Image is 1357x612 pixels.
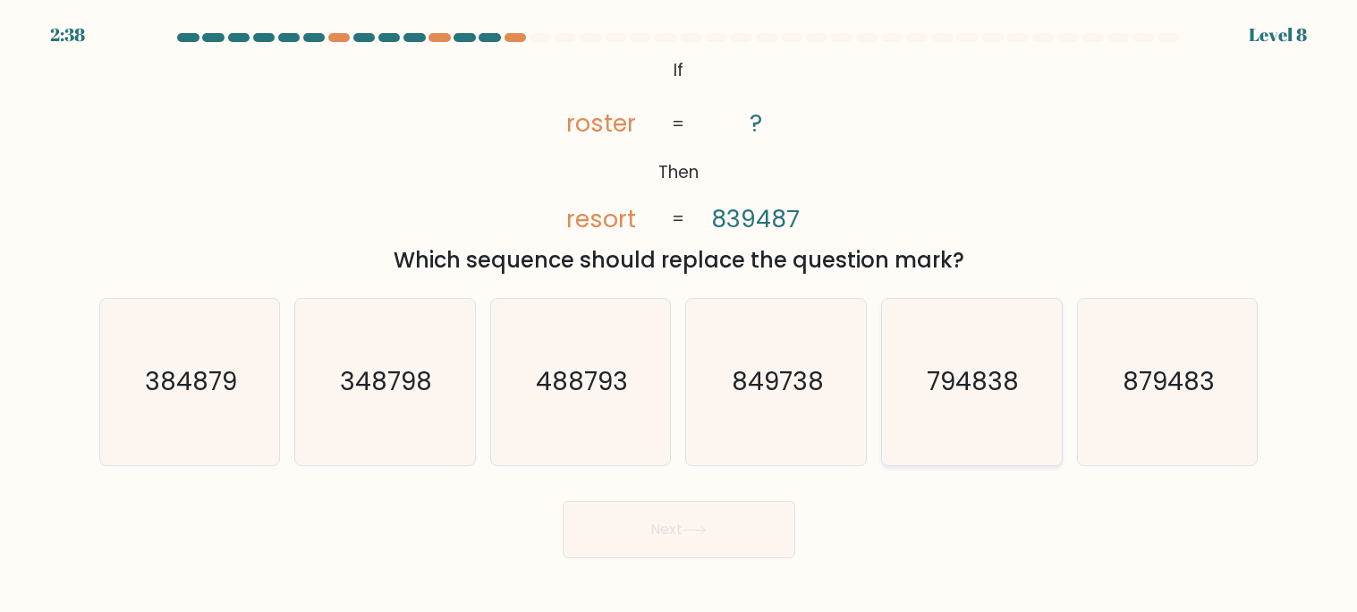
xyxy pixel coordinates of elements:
[530,54,827,237] svg: @import url('[URL][DOMAIN_NAME]);
[673,112,685,136] tspan: =
[145,365,237,400] text: 384879
[566,202,636,235] tspan: resort
[732,365,824,400] text: 849738
[928,365,1020,400] text: 794838
[536,365,628,400] text: 488793
[712,202,801,235] tspan: 839487
[658,160,699,184] tspan: Then
[110,244,1248,276] div: Which sequence should replace the question mark?
[50,21,85,48] div: 2:38
[750,106,762,140] tspan: ?
[1123,365,1215,400] text: 879483
[674,58,683,82] tspan: If
[566,106,636,140] tspan: roster
[1249,21,1307,48] div: Level 8
[341,365,433,400] text: 348798
[563,501,795,558] button: Next
[673,208,685,232] tspan: =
